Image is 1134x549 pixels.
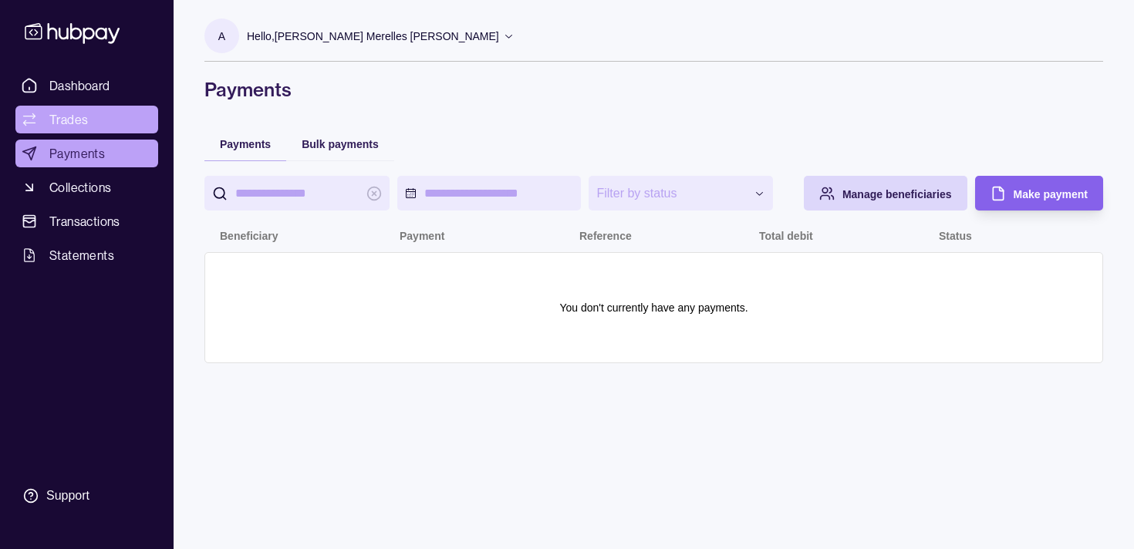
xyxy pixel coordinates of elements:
[15,241,158,269] a: Statements
[975,176,1103,211] button: Make payment
[46,487,89,504] div: Support
[15,72,158,99] a: Dashboard
[804,176,967,211] button: Manage beneficiaries
[49,212,120,231] span: Transactions
[302,138,379,150] span: Bulk payments
[49,110,88,129] span: Trades
[49,76,110,95] span: Dashboard
[49,144,105,163] span: Payments
[220,138,271,150] span: Payments
[49,246,114,264] span: Statements
[15,207,158,235] a: Transactions
[15,140,158,167] a: Payments
[400,230,444,242] p: Payment
[579,230,632,242] p: Reference
[559,299,748,316] p: You don't currently have any payments.
[15,480,158,512] a: Support
[1014,188,1088,200] span: Make payment
[939,230,972,242] p: Status
[218,28,225,45] p: A
[204,77,1103,102] h1: Payments
[235,176,359,211] input: search
[49,178,111,197] span: Collections
[759,230,813,242] p: Total debit
[247,28,499,45] p: Hello, [PERSON_NAME] Merelles [PERSON_NAME]
[220,230,278,242] p: Beneficiary
[15,173,158,201] a: Collections
[842,188,952,200] span: Manage beneficiaries
[15,106,158,133] a: Trades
